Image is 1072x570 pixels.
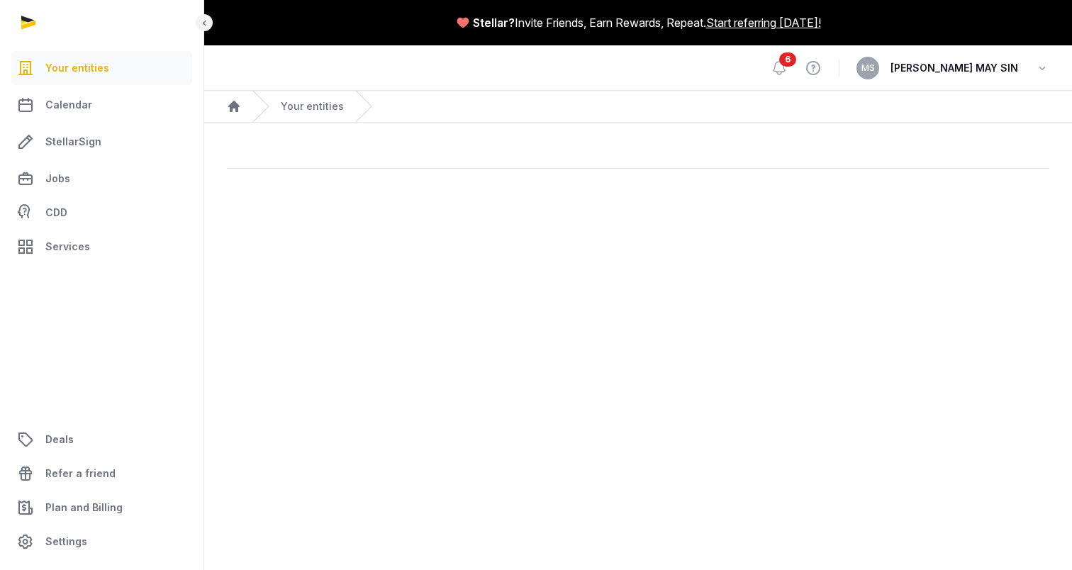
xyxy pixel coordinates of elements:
[890,60,1018,77] span: [PERSON_NAME] MAY SIN
[11,88,192,122] a: Calendar
[11,162,192,196] a: Jobs
[11,491,192,525] a: Plan and Billing
[11,525,192,559] a: Settings
[45,499,123,516] span: Plan and Billing
[45,238,90,255] span: Services
[204,91,1072,123] nav: Breadcrumb
[45,60,109,77] span: Your entities
[45,204,67,221] span: CDD
[706,14,821,31] a: Start referring [DATE]!
[45,465,116,482] span: Refer a friend
[473,14,515,31] span: Stellar?
[11,125,192,159] a: StellarSign
[45,170,70,187] span: Jobs
[779,52,796,67] span: 6
[45,431,74,448] span: Deals
[11,199,192,227] a: CDD
[11,51,192,85] a: Your entities
[45,133,101,150] span: StellarSign
[11,230,192,264] a: Services
[11,423,192,457] a: Deals
[45,533,87,550] span: Settings
[11,457,192,491] a: Refer a friend
[45,96,92,113] span: Calendar
[856,57,879,79] button: MS
[281,99,344,113] a: Your entities
[861,64,875,72] span: MS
